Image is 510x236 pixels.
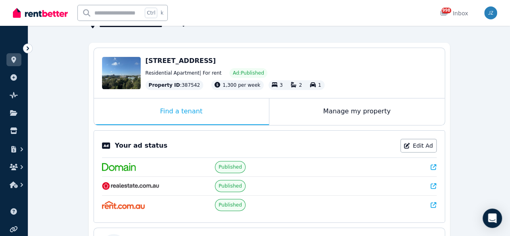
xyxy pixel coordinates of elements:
div: Inbox [440,9,468,17]
span: Published [219,183,242,189]
p: Your ad status [115,141,167,150]
span: Ad: Published [233,70,264,76]
span: Published [219,202,242,208]
span: 3 [280,82,283,88]
span: 1 [318,82,321,88]
img: RentBetter [13,7,68,19]
img: Rent.com.au [102,201,145,209]
span: Ctrl [145,8,157,18]
div: Open Intercom Messenger [483,209,502,228]
div: Manage my property [269,98,445,125]
span: Published [219,164,242,170]
span: 998 [441,8,451,13]
span: Property ID [149,82,180,88]
span: 2 [299,82,302,88]
div: Find a tenant [94,98,269,125]
span: Residential Apartment | For rent [146,70,222,76]
img: Jing Zhao [484,6,497,19]
img: RealEstate.com.au [102,182,160,190]
a: Edit Ad [400,139,437,152]
img: Domain.com.au [102,163,136,171]
span: [STREET_ADDRESS] [146,57,216,65]
div: : 387542 [146,80,204,90]
span: 1,300 per week [223,82,260,88]
span: k [160,10,163,16]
